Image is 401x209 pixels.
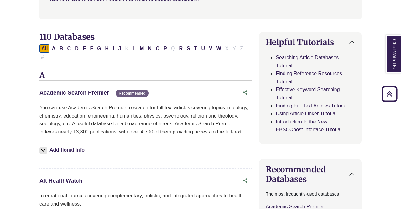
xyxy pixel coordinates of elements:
a: Effective Keyword Searching Tutorial [276,87,340,100]
button: Filter Results T [192,44,199,53]
button: Filter Results L [131,44,138,53]
div: Alpha-list to filter by first letter of database name [39,45,246,59]
span: 110 Databases [39,32,95,42]
button: Filter Results P [162,44,169,53]
button: Additional Info [39,146,86,154]
button: Share this database [239,175,252,187]
button: Filter Results J [117,44,123,53]
button: Filter Results A [50,44,57,53]
a: Academic Search Premier [39,90,109,96]
p: You can use Academic Search Premier to search for full text articles covering topics in biology, ... [39,104,252,136]
p: International journals covering complementary, holistic, and integrated approaches to health care... [39,192,252,208]
button: Filter Results H [103,44,111,53]
button: Filter Results F [88,44,95,53]
button: Filter Results U [199,44,207,53]
button: Share this database [239,87,252,99]
button: Filter Results B [58,44,65,53]
button: Filter Results V [207,44,214,53]
button: Filter Results M [138,44,146,53]
h3: A [39,71,252,81]
a: Using Article Linker Tutorial [276,111,336,116]
a: Alt HealthWatch [39,178,82,184]
button: Filter Results S [185,44,192,53]
button: Filter Results W [215,44,223,53]
button: Filter Results I [111,44,116,53]
a: Finding Reference Resources Tutorial [276,71,342,84]
a: Searching Article Databases Tutorial [276,55,339,68]
button: Filter Results G [95,44,103,53]
button: Recommended Databases [259,159,361,189]
button: Filter Results C [65,44,73,53]
button: Filter Results D [73,44,81,53]
button: Helpful Tutorials [259,32,361,52]
a: Finding Full Text Articles Tutorial [276,103,347,108]
p: The most frequently-used databases [266,191,355,198]
span: Recommended [116,90,149,97]
button: Filter Results O [154,44,161,53]
a: Back to Top [379,90,399,98]
button: All [39,44,49,53]
a: Introduction to the New EBSCOhost Interface Tutorial [276,119,341,133]
button: Filter Results R [177,44,185,53]
button: Filter Results E [81,44,88,53]
button: Filter Results N [146,44,154,53]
